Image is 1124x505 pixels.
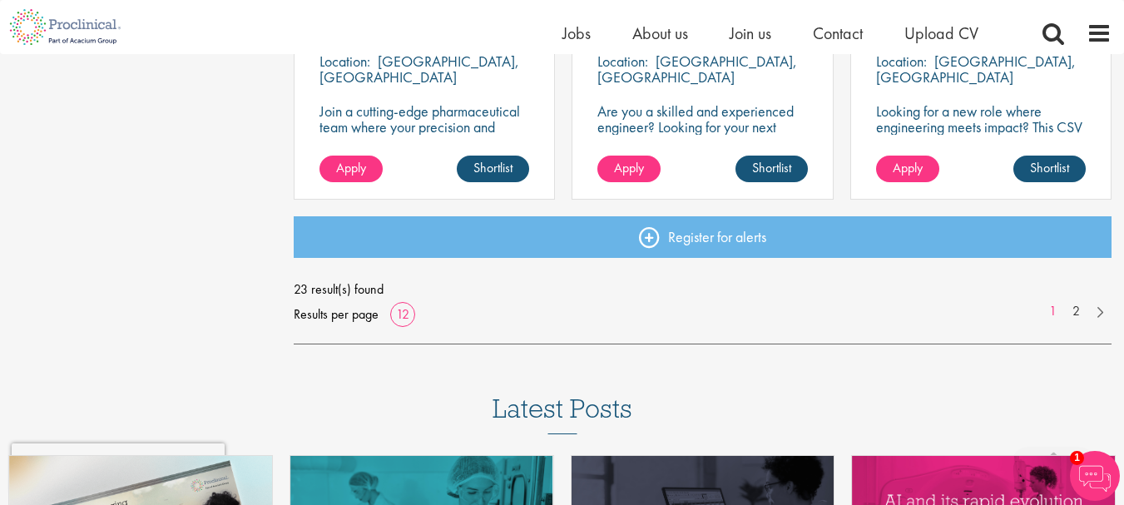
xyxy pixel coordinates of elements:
[294,277,1112,302] span: 23 result(s) found
[562,22,591,44] a: Jobs
[876,103,1086,151] p: Looking for a new role where engineering meets impact? This CSV Engineer role is calling your name!
[319,52,519,87] p: [GEOGRAPHIC_DATA], [GEOGRAPHIC_DATA]
[1070,451,1084,465] span: 1
[1070,451,1120,501] img: Chatbot
[904,22,978,44] a: Upload CV
[294,302,379,327] span: Results per page
[614,159,644,176] span: Apply
[1013,156,1086,182] a: Shortlist
[730,22,771,44] a: Join us
[597,103,807,166] p: Are you a skilled and experienced engineer? Looking for your next opportunity to assist with impa...
[1041,302,1065,321] a: 1
[457,156,529,182] a: Shortlist
[735,156,808,182] a: Shortlist
[336,159,366,176] span: Apply
[493,394,632,434] h3: Latest Posts
[632,22,688,44] a: About us
[893,159,923,176] span: Apply
[876,52,927,71] span: Location:
[597,156,661,182] a: Apply
[813,22,863,44] a: Contact
[876,52,1076,87] p: [GEOGRAPHIC_DATA], [GEOGRAPHIC_DATA]
[390,305,415,323] a: 12
[12,443,225,493] iframe: reCAPTCHA
[597,52,797,87] p: [GEOGRAPHIC_DATA], [GEOGRAPHIC_DATA]
[319,103,529,166] p: Join a cutting-edge pharmaceutical team where your precision and passion for quality will help sh...
[319,52,370,71] span: Location:
[294,216,1112,258] a: Register for alerts
[876,156,939,182] a: Apply
[1064,302,1088,321] a: 2
[597,52,648,71] span: Location:
[319,156,383,182] a: Apply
